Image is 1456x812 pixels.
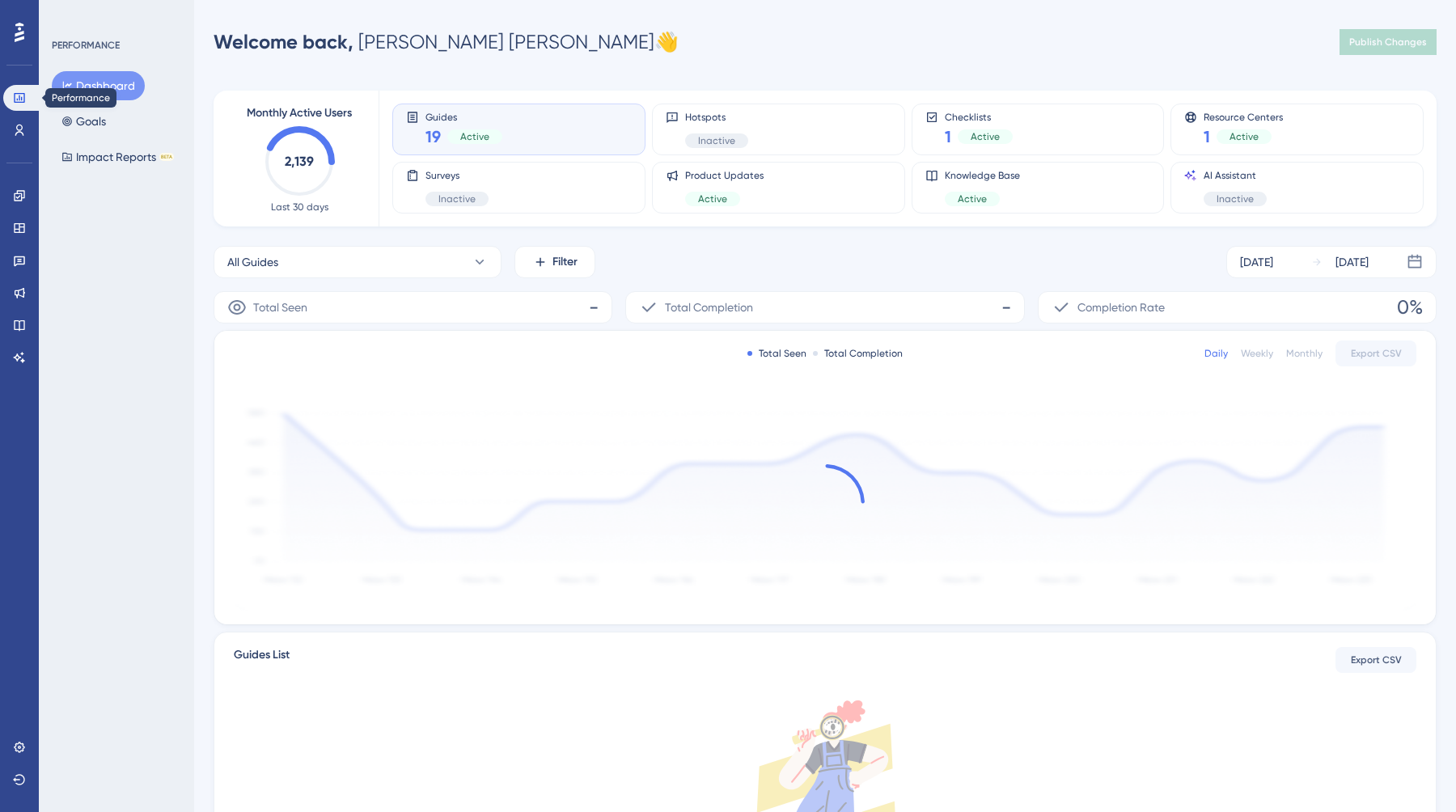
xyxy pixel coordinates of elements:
span: Filter [552,252,578,272]
span: 1 [1204,125,1210,148]
span: Active [1230,130,1259,143]
div: PERFORMANCE [52,39,120,52]
span: Checklists [945,111,1013,122]
span: - [589,294,599,320]
span: Active [460,130,489,143]
span: Knowledge Base [945,169,1020,182]
button: Export CSV [1335,647,1416,673]
div: BETA [159,153,174,161]
button: Dashboard [52,71,145,100]
span: 1 [945,125,951,148]
div: Weekly [1241,347,1273,360]
span: Hotspots [685,111,748,124]
span: 19 [425,125,441,148]
div: Monthly [1286,347,1323,360]
span: All Guides [227,252,278,272]
span: 0% [1397,294,1423,320]
span: Inactive [698,134,735,147]
span: Inactive [1217,192,1254,205]
div: [DATE] [1335,252,1369,272]
span: Resource Centers [1204,111,1283,122]
span: Last 30 days [271,201,328,214]
button: Publish Changes [1340,29,1437,55]
button: Export CSV [1335,340,1416,366]
span: Active [958,192,987,205]
button: Impact ReportsBETA [52,142,184,171]
span: Export CSV [1351,653,1402,666]
span: Completion Rate [1077,298,1165,317]
span: Active [698,192,727,205]
span: Publish Changes [1349,36,1427,49]
span: Export CSV [1351,347,1402,360]
div: Daily [1204,347,1228,360]
span: - [1001,294,1011,320]
span: Inactive [438,192,476,205]
span: Monthly Active Users [247,104,352,123]
button: All Guides [214,246,502,278]
div: [DATE] [1240,252,1273,272]
span: Product Updates [685,169,764,182]
span: Guides [425,111,502,122]
span: Active [971,130,1000,143]
span: AI Assistant [1204,169,1267,182]
span: Surveys [425,169,489,182]
text: 2,139 [285,154,314,169]
span: Total Seen [253,298,307,317]
button: Goals [52,107,116,136]
span: Total Completion [665,298,753,317]
span: Welcome back, [214,30,353,53]
button: Filter [514,246,595,278]
div: Total Seen [747,347,806,360]
div: [PERSON_NAME] [PERSON_NAME] 👋 [214,29,679,55]
div: Total Completion [813,347,903,360]
span: Guides List [234,645,290,675]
